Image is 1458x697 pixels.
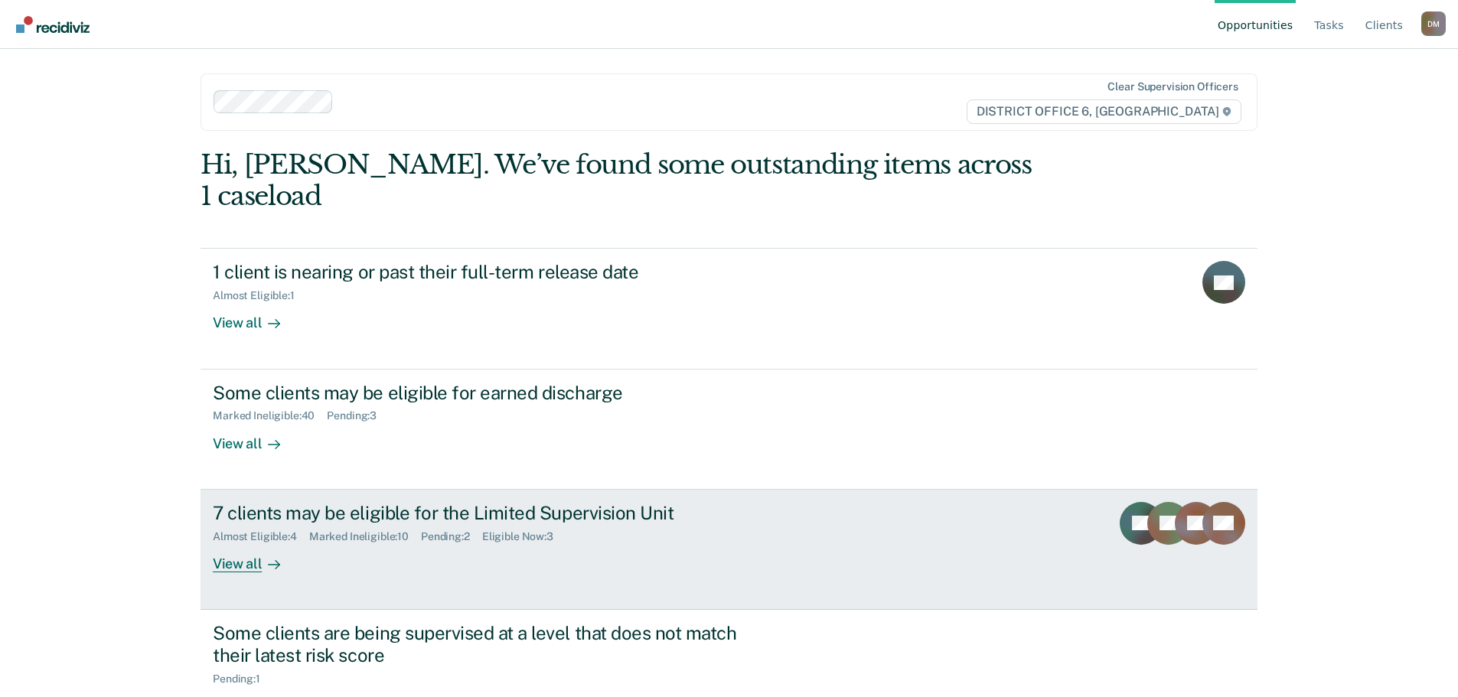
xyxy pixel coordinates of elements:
button: Profile dropdown button [1421,11,1446,36]
div: Some clients are being supervised at a level that does not match their latest risk score [213,622,750,666]
div: Almost Eligible : 4 [213,530,309,543]
div: Pending : 2 [421,530,482,543]
div: View all [213,422,298,452]
div: View all [213,302,298,332]
a: 1 client is nearing or past their full-term release dateAlmost Eligible:1View all [201,248,1257,369]
div: Eligible Now : 3 [482,530,566,543]
div: 1 client is nearing or past their full-term release date [213,261,750,283]
div: D M [1421,11,1446,36]
img: Recidiviz [16,16,90,33]
div: Hi, [PERSON_NAME]. We’ve found some outstanding items across 1 caseload [201,149,1046,212]
div: Clear supervision officers [1107,80,1238,93]
div: Marked Ineligible : 10 [309,530,421,543]
div: Pending : 1 [213,673,272,686]
div: View all [213,542,298,572]
a: Some clients may be eligible for earned dischargeMarked Ineligible:40Pending:3View all [201,370,1257,490]
div: Almost Eligible : 1 [213,289,307,302]
a: 7 clients may be eligible for the Limited Supervision UnitAlmost Eligible:4Marked Ineligible:10Pe... [201,490,1257,610]
div: 7 clients may be eligible for the Limited Supervision Unit [213,502,750,524]
div: Marked Ineligible : 40 [213,409,327,422]
span: DISTRICT OFFICE 6, [GEOGRAPHIC_DATA] [967,99,1241,124]
div: Some clients may be eligible for earned discharge [213,382,750,404]
div: Pending : 3 [327,409,389,422]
